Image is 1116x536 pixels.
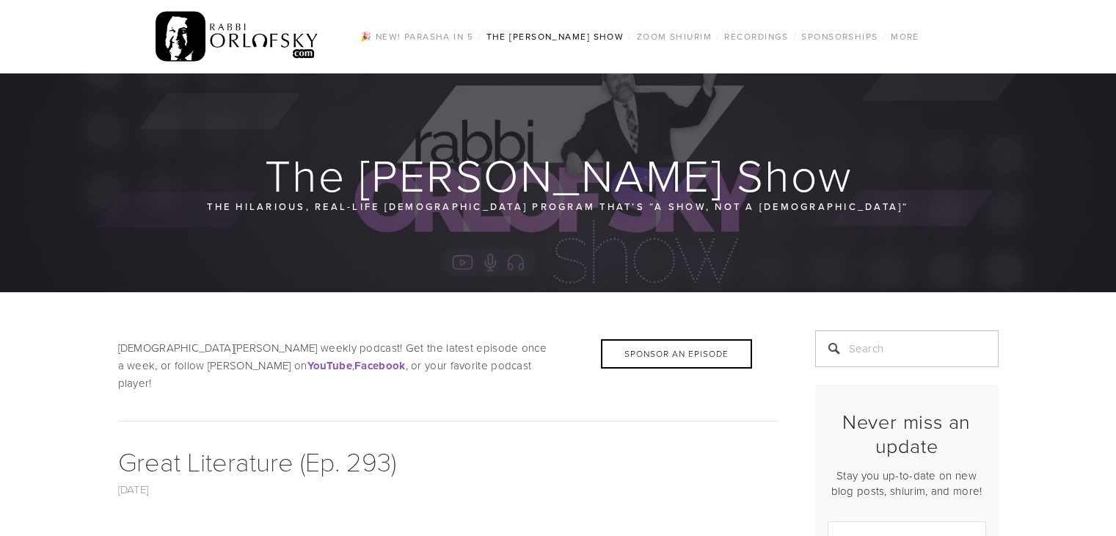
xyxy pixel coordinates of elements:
div: Sponsor an Episode [601,339,752,369]
input: Search [815,330,999,367]
h1: The [PERSON_NAME] Show [118,151,1000,198]
p: Stay you up-to-date on new blog posts, shiurim, and more! [828,468,986,499]
span: / [478,30,481,43]
a: Zoom Shiurim [632,27,716,46]
p: The hilarious, real-life [DEMOGRAPHIC_DATA] program that’s “a show, not a [DEMOGRAPHIC_DATA]“ [206,198,911,214]
a: More [886,27,924,46]
a: Sponsorships [797,27,882,46]
span: / [793,30,797,43]
a: Facebook [354,358,405,373]
h2: Never miss an update [828,410,986,457]
a: [DATE] [118,482,149,497]
span: / [883,30,886,43]
p: [DEMOGRAPHIC_DATA][PERSON_NAME] weekly podcast! Get the latest episode once a week, or follow [PE... [118,339,778,392]
span: / [628,30,632,43]
a: YouTube [307,358,352,373]
a: Recordings [720,27,792,46]
img: RabbiOrlofsky.com [156,8,319,65]
span: / [716,30,720,43]
a: The [PERSON_NAME] Show [482,27,629,46]
a: Great Literature (Ep. 293) [118,443,396,479]
a: 🎉 NEW! Parasha in 5 [356,27,478,46]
